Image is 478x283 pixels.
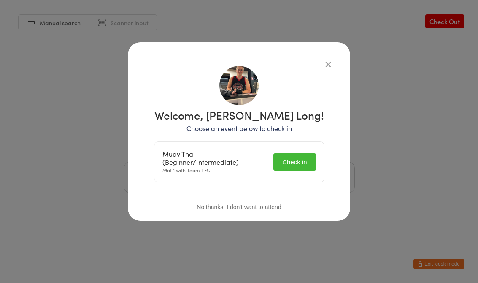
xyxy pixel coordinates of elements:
div: Muay Thai (Beginner/Intermediate) [162,150,269,166]
h1: Welcome, [PERSON_NAME] Long! [154,109,324,120]
button: No thanks, I don't want to attend [197,204,281,210]
p: Choose an event below to check in [154,123,324,133]
button: Check in [273,153,316,171]
div: Mat 1 with Team TFC [162,150,269,174]
img: image1684401273.png [219,66,259,105]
